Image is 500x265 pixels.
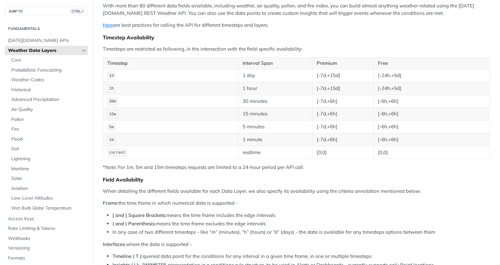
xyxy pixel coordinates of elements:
[312,108,374,121] td: [-7d,+6h]
[8,85,88,95] a: Historical
[312,69,374,82] td: [-7d,+15d]
[5,26,88,32] h2: Fundamentals
[238,95,312,108] td: 30 minutes
[103,2,490,17] p: With more than 80 different data fields available, including weather, air quality, pollen, and fi...
[112,220,490,228] li: means the time frame excludes the edge intervals
[109,138,114,142] span: 1m
[8,124,88,134] a: Fire
[374,58,490,69] th: Free
[238,146,312,159] td: realtime
[103,22,490,29] p: are best practices for calling the API for different timesteps and layers.
[8,245,86,251] span: Versioning
[374,108,490,121] td: [-6h,+6h]
[238,121,312,133] td: 5 minutes
[374,95,490,108] td: [-6h,+6h]
[11,126,86,132] span: Fire
[103,164,490,171] p: *Note: For 1m, 5m and 15m timesteps requests are limited to a 24-hour period per API call.
[5,234,88,243] a: Webhooks
[238,108,312,121] td: 15 minutes
[312,133,374,146] td: [-7d,+6h]
[238,133,312,146] td: 1 minute
[11,116,86,123] span: Pollen
[5,243,88,253] a: Versioning
[112,229,490,236] li: In any case of two different timesteps - like “m” (minutes), “h” (hours) or “d” (days) - the data...
[112,212,167,218] strong: [ and ] Square Brackets:
[8,184,88,193] a: Aviation
[8,37,86,44] span: [DATE][DOMAIN_NAME] APIs
[8,216,86,222] span: Access Keys
[8,235,86,242] span: Webhooks
[374,69,490,82] td: [-24h,+5d]
[109,86,114,91] span: 1h
[8,225,86,232] span: Rate Limiting & Tokens
[8,164,88,174] a: Maritime
[374,146,490,159] td: [0,0]
[103,22,113,28] a: Here
[103,200,119,206] strong: Frame:
[8,105,88,114] a: Air Quality
[109,99,116,104] span: 30m
[109,74,114,78] span: 1d
[8,154,88,164] a: Lightning
[8,144,88,154] a: Soil
[11,156,86,162] span: Lightning
[112,221,156,227] strong: ( and ) Parenthesis:
[11,146,86,152] span: Soil
[11,136,86,142] span: Flood
[81,48,86,53] button: Hide subpages for Weather Data Layers
[374,82,490,95] td: [-24h,+5d]
[8,47,80,54] span: Weather Data Layers
[11,175,86,182] span: Solar
[8,115,88,124] a: Pollen
[11,57,86,64] span: Core
[312,58,374,69] th: Premium
[8,174,88,183] a: Solar
[11,166,86,172] span: Maritime
[312,82,374,95] td: [-7d,+15d]
[5,253,88,263] a: Formats
[8,75,88,85] a: Weather Codes
[11,67,86,74] span: Probabilistic Forecasting
[312,121,374,133] td: [-7d,+6h]
[112,253,490,260] li: queried data point for the conditions for any interval in a given time frame, in one or multiple ...
[112,212,490,219] li: means the time frame includes the edge intervals
[109,112,116,117] span: 15m
[8,55,88,65] a: Core
[109,151,125,155] span: current
[374,121,490,133] td: [-6h,+6h]
[11,185,86,192] span: Aviation
[103,45,490,53] p: Timesteps are restricted as following, in the intersection with the field-specific availability:
[8,255,86,261] span: Formats
[103,200,490,207] p: the time frame in which numerical data is supported -
[8,95,88,104] a: Advanced Precipitation
[103,176,490,183] div: Field Availability
[103,241,490,248] p: where the data is supported -
[5,36,88,45] a: [DATE][DOMAIN_NAME] APIs
[5,6,88,16] button: JUMP TOCTRL-/
[238,82,312,95] td: 1 hour
[5,224,88,233] a: Rate Limiting & Tokens
[112,253,143,259] strong: Timeline ( T ):
[11,87,86,93] span: Historical
[103,58,238,69] th: Timestep
[103,188,490,195] p: When detailing the different fields available for each Data Layer, we also specify its availabili...
[8,134,88,144] a: Flood
[238,69,312,82] td: 1 day
[238,58,312,69] th: Interval Span
[8,203,88,213] a: Wet Bulb Globe Temperature
[103,241,126,247] strong: Interfaces:
[103,34,490,41] div: Timestep Availability
[312,146,374,159] td: [0,0]
[11,205,86,211] span: Wet Bulb Globe Temperature
[11,96,86,103] span: Advanced Precipitation
[11,106,86,113] span: Air Quality
[11,195,86,201] span: Low-Level Altitudes
[11,77,86,83] span: Weather Codes
[374,133,490,146] td: [-6h,+6h]
[5,46,88,55] a: Weather Data LayersHide subpages for Weather Data Layers
[5,214,88,224] a: Access Keys
[109,125,114,130] span: 5m
[8,193,88,203] a: Low-Level Altitudes
[312,95,374,108] td: [-7d,+6h]
[70,9,84,14] span: CTRL-/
